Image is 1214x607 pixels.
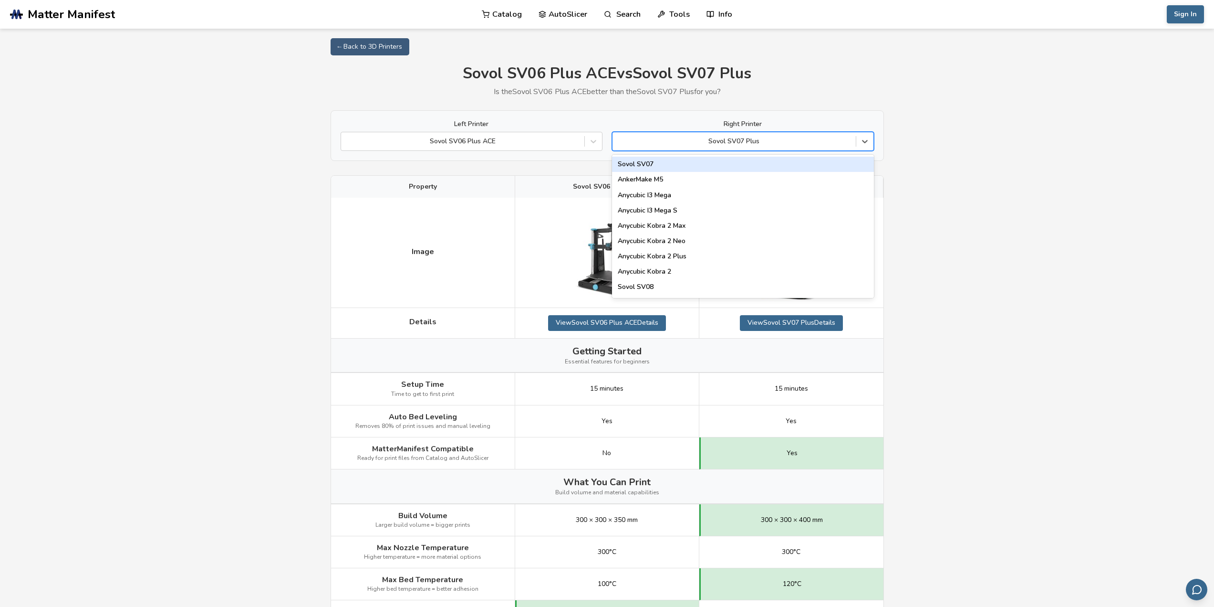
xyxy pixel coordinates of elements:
span: Property [409,183,437,191]
div: Anycubic Kobra 2 Neo [612,234,874,249]
div: Sovol SV07 [612,157,874,172]
div: Anycubic Kobra 2 Plus [612,249,874,264]
div: Anycubic I3 Mega [612,188,874,203]
input: Sovol SV07 PlusSovol SV07AnkerMake M5Anycubic I3 MegaAnycubic I3 Mega SAnycubic Kobra 2 MaxAnycub... [617,138,619,145]
label: Right Printer [612,120,874,128]
span: Essential features for beginners [565,359,650,365]
span: Auto Bed Leveling [389,413,457,421]
span: 15 minutes [590,385,623,393]
p: Is the Sovol SV06 Plus ACE better than the Sovol SV07 Plus for you? [331,87,884,96]
div: Anycubic I3 Mega S [612,203,874,218]
label: Left Printer [341,120,602,128]
span: Removes 80% of print issues and manual leveling [355,423,490,430]
span: Yes [602,417,612,425]
div: Sovol SV08 [612,279,874,295]
span: 300°C [598,548,616,556]
div: Creality Hi [612,295,874,310]
span: Larger build volume = bigger prints [375,522,470,529]
span: 300 × 300 × 400 mm [761,516,823,524]
span: Time to get to first print [391,391,454,398]
span: Max Bed Temperature [382,575,463,584]
span: Build volume and material capabilities [555,490,659,496]
span: Max Nozzle Temperature [377,543,469,552]
a: ← Back to 3D Printers [331,38,409,55]
span: Higher bed temperature = better adhesion [367,586,478,593]
img: Sovol SV06 Plus ACE [559,205,654,300]
button: Send feedback via email [1186,579,1207,600]
span: Matter Manifest [28,8,115,21]
button: Sign In [1167,5,1204,23]
span: Ready for print files from Catalog and AutoSlicer [357,455,488,462]
span: Yes [787,449,798,457]
div: Anycubic Kobra 2 [612,264,874,279]
span: Yes [786,417,797,425]
div: Anycubic Kobra 2 Max [612,218,874,234]
span: No [602,449,611,457]
span: Details [409,318,436,326]
span: Sovol SV06 Plus ACE [573,183,641,191]
span: 100°C [598,580,616,588]
span: What You Can Print [563,477,651,488]
input: Sovol SV06 Plus ACE [346,138,348,145]
h1: Sovol SV06 Plus ACE vs Sovol SV07 Plus [331,65,884,83]
a: ViewSovol SV06 Plus ACEDetails [548,315,666,330]
a: ViewSovol SV07 PlusDetails [740,315,843,330]
span: MatterManifest Compatible [372,445,474,453]
span: Setup Time [401,380,444,389]
span: Image [412,247,434,256]
span: Higher temperature = more material options [364,554,481,561]
span: 300°C [782,548,800,556]
span: 120°C [783,580,801,588]
div: AnkerMake M5 [612,172,874,187]
span: 15 minutes [775,385,808,393]
span: Getting Started [572,346,642,357]
span: 300 × 300 × 350 mm [576,516,638,524]
span: Build Volume [398,511,447,520]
